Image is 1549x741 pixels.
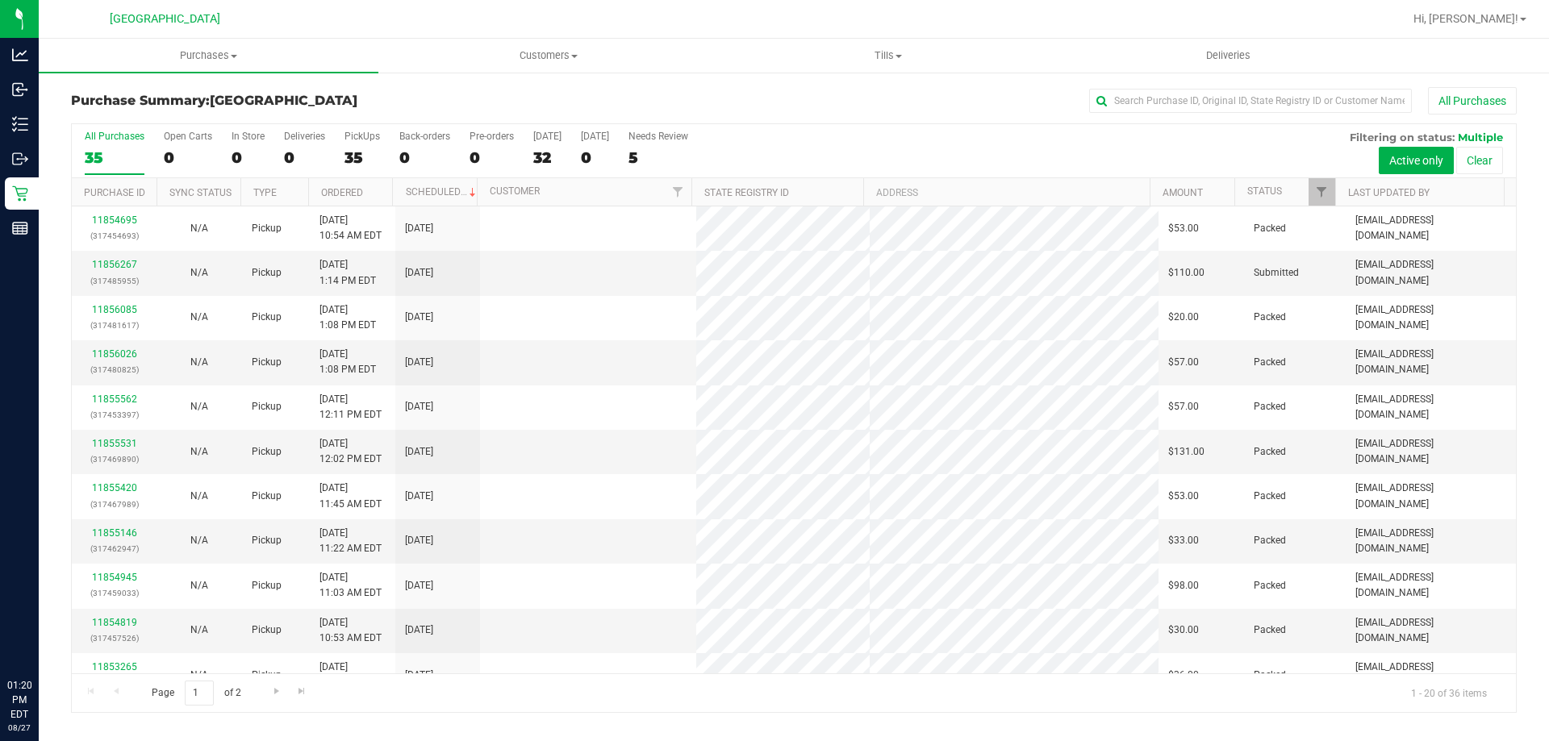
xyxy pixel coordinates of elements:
span: [EMAIL_ADDRESS][DOMAIN_NAME] [1355,392,1506,423]
a: 11855146 [92,527,137,539]
inline-svg: Analytics [12,47,28,63]
span: Packed [1254,533,1286,548]
span: [EMAIL_ADDRESS][DOMAIN_NAME] [1355,615,1506,646]
div: 5 [628,148,688,167]
span: Not Applicable [190,267,208,278]
a: Status [1247,185,1282,197]
span: $36.00 [1168,668,1199,683]
div: 32 [533,148,562,167]
span: [DATE] 10:53 AM EDT [319,615,382,646]
span: Page of 2 [138,681,254,706]
span: Packed [1254,578,1286,593]
span: [DATE] [405,265,433,281]
a: 11856267 [92,259,137,270]
span: Pickup [252,668,282,683]
span: [DATE] [405,221,433,236]
div: In Store [232,131,265,142]
span: Pickup [252,533,282,548]
button: N/A [190,221,208,236]
span: Not Applicable [190,401,208,412]
span: $53.00 [1168,221,1199,236]
a: Amount [1163,187,1203,198]
span: Pickup [252,221,282,236]
p: (317454693) [81,228,147,244]
input: Search Purchase ID, Original ID, State Registry ID or Customer Name... [1089,89,1412,113]
p: (317481617) [81,318,147,333]
span: [DATE] 11:22 AM EDT [319,526,382,556]
span: [DATE] [405,622,433,638]
button: N/A [190,533,208,548]
span: [EMAIL_ADDRESS][DOMAIN_NAME] [1355,570,1506,601]
span: [DATE] [405,489,433,504]
button: Clear [1456,147,1503,174]
div: 35 [344,148,380,167]
a: 11855531 [92,438,137,449]
span: $57.00 [1168,355,1199,370]
span: [DATE] [405,533,433,548]
div: [DATE] [533,131,562,142]
span: [EMAIL_ADDRESS][DOMAIN_NAME] [1355,526,1506,556]
a: Filter [665,178,691,206]
inline-svg: Reports [12,220,28,236]
button: N/A [190,265,208,281]
p: 08/27 [7,722,31,734]
span: [DATE] 12:02 PM EDT [319,436,382,467]
span: Pickup [252,622,282,638]
div: 0 [232,148,265,167]
span: Not Applicable [190,535,208,546]
div: All Purchases [85,131,144,142]
span: Not Applicable [190,580,208,591]
span: Multiple [1458,131,1503,144]
span: Packed [1254,444,1286,460]
span: $53.00 [1168,489,1199,504]
button: N/A [190,622,208,638]
input: 1 [185,681,214,706]
a: Tills [718,39,1058,73]
p: (317453397) [81,407,147,423]
a: 11855420 [92,482,137,493]
inline-svg: Retail [12,185,28,202]
a: Deliveries [1058,39,1398,73]
inline-svg: Inbound [12,81,28,98]
span: [EMAIL_ADDRESS][DOMAIN_NAME] [1355,660,1506,690]
div: Needs Review [628,131,688,142]
div: PickUps [344,131,380,142]
div: [DATE] [581,131,609,142]
a: Scheduled [406,186,479,198]
span: $33.00 [1168,533,1199,548]
span: 1 - 20 of 36 items [1398,681,1500,705]
span: [GEOGRAPHIC_DATA] [110,12,220,26]
span: [EMAIL_ADDRESS][DOMAIN_NAME] [1355,302,1506,333]
span: Pickup [252,265,282,281]
span: Purchases [39,48,378,63]
span: Not Applicable [190,311,208,323]
a: 11855562 [92,393,137,405]
a: 11854819 [92,617,137,628]
div: 0 [581,148,609,167]
span: Packed [1254,310,1286,325]
a: 11854695 [92,214,137,226]
span: [EMAIL_ADDRESS][DOMAIN_NAME] [1355,213,1506,244]
span: Not Applicable [190,223,208,234]
span: [DATE] 12:11 PM EDT [319,392,382,423]
div: 0 [164,148,212,167]
span: Packed [1254,355,1286,370]
span: [DATE] [405,444,433,460]
p: (317467989) [81,497,147,512]
span: [DATE] 8:28 AM EDT [319,660,376,690]
button: N/A [190,578,208,593]
a: Purchase ID [84,187,145,198]
p: (317480825) [81,362,147,377]
a: 11856026 [92,348,137,360]
div: 0 [399,148,450,167]
span: Not Applicable [190,356,208,368]
span: $57.00 [1168,399,1199,414]
button: All Purchases [1428,87,1517,114]
span: [DATE] 1:08 PM EDT [319,347,376,377]
span: $110.00 [1168,265,1205,281]
span: [DATE] 1:14 PM EDT [319,257,376,288]
span: Tills [719,48,1057,63]
h3: Purchase Summary: [71,94,553,108]
span: Not Applicable [190,624,208,635]
span: Not Applicable [190,490,208,502]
